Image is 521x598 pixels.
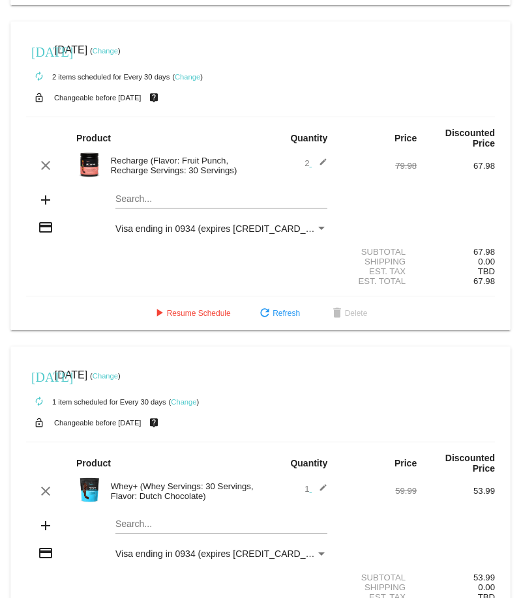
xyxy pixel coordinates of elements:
[26,398,166,406] small: 1 item scheduled for Every 30 days
[305,484,327,494] span: 1
[172,73,203,81] small: ( )
[31,69,47,85] mat-icon: autorenew
[478,257,495,266] span: 0.00
[312,483,327,499] mat-icon: edit
[146,89,162,106] mat-icon: live_help
[338,573,417,582] div: Subtotal
[257,306,273,322] mat-icon: refresh
[338,161,417,171] div: 79.98
[115,223,334,234] span: Visa ending in 0934 (expires [CREDIT_CARD_DATA])
[38,158,53,173] mat-icon: clear
[394,133,417,143] strong: Price
[31,414,47,431] mat-icon: lock_open
[417,573,495,582] div: 53.99
[115,548,334,559] span: Visa ending in 0934 (expires [CREDIT_CARD_DATA])
[305,158,327,168] span: 2
[169,398,200,406] small: ( )
[338,276,417,286] div: Est. Total
[338,247,417,257] div: Subtotal
[141,302,241,325] button: Resume Schedule
[478,266,495,276] span: TBD
[445,453,495,474] strong: Discounted Price
[394,458,417,468] strong: Price
[319,302,378,325] button: Delete
[38,483,53,499] mat-icon: clear
[115,548,327,559] mat-select: Payment Method
[31,394,47,410] mat-icon: autorenew
[417,161,495,171] div: 67.98
[290,458,327,468] strong: Quantity
[76,133,111,143] strong: Product
[290,133,327,143] strong: Quantity
[54,94,141,102] small: Changeable before [DATE]
[115,223,327,234] mat-select: Payment Method
[338,486,417,496] div: 59.99
[38,545,53,561] mat-icon: credit_card
[146,414,162,431] mat-icon: live_help
[338,582,417,592] div: Shipping
[104,156,261,175] div: Recharge (Flavor: Fruit Punch, Recharge Servings: 30 Servings)
[93,47,118,55] a: Change
[338,257,417,266] div: Shipping
[38,518,53,534] mat-icon: add
[417,486,495,496] div: 53.99
[312,158,327,173] mat-icon: edit
[445,128,495,149] strong: Discounted Price
[31,368,47,384] mat-icon: [DATE]
[257,309,300,318] span: Refresh
[329,309,368,318] span: Delete
[246,302,310,325] button: Refresh
[115,519,327,530] input: Search...
[151,309,231,318] span: Resume Schedule
[417,247,495,257] div: 67.98
[38,220,53,235] mat-icon: credit_card
[93,372,118,380] a: Change
[26,73,170,81] small: 2 items scheduled for Every 30 days
[76,458,111,468] strong: Product
[38,192,53,208] mat-icon: add
[171,398,196,406] a: Change
[478,582,495,592] span: 0.00
[175,73,200,81] a: Change
[31,43,47,59] mat-icon: [DATE]
[329,306,345,322] mat-icon: delete
[76,477,102,503] img: Image-1-Carousel-Whey-2lb-Dutch-Chocolate-no-badge-Transp.png
[90,372,121,380] small: ( )
[76,152,102,178] img: Image-1-Carousel-Recharge30S-Fruit-Punch-Transp.png
[31,89,47,106] mat-icon: lock_open
[338,266,417,276] div: Est. Tax
[115,194,327,205] input: Search...
[151,306,167,322] mat-icon: play_arrow
[54,419,141,427] small: Changeable before [DATE]
[473,276,495,286] span: 67.98
[90,47,121,55] small: ( )
[104,481,261,501] div: Whey+ (Whey Servings: 30 Servings, Flavor: Dutch Chocolate)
